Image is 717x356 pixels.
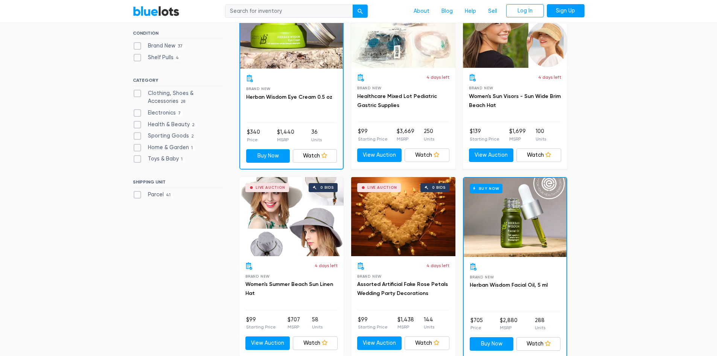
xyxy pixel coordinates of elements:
p: Starting Price [470,136,499,142]
p: Price [470,324,483,331]
label: Toys & Baby [133,155,185,163]
a: Watch [516,337,560,351]
p: MSRP [500,324,518,331]
p: MSRP [397,136,414,142]
label: Clothing, Shoes & Accessories [133,89,223,105]
a: Live Auction 0 bids [351,177,455,256]
span: Brand New [357,86,382,90]
a: Women's Sun Visors - Sun Wide Brim Beach Hat [469,93,561,108]
p: MSRP [288,324,300,330]
a: Log In [506,4,544,18]
p: MSRP [277,136,294,143]
a: BlueLots [133,6,180,17]
a: About [408,4,435,18]
p: Price [247,136,260,143]
a: View Auction [469,148,514,162]
li: 36 [311,128,322,143]
a: Assorted Artificial Fake Rose Petals Wedding Party Decorations [357,281,448,296]
span: Brand New [246,87,271,91]
span: Brand New [470,275,494,279]
div: Live Auction [367,186,397,189]
label: Home & Garden [133,144,195,152]
a: View Auction [357,336,402,350]
label: Health & Beauty [133,121,197,129]
a: Live Auction 0 bids [239,177,344,256]
a: View Auction [357,148,402,162]
a: Sell [482,4,503,18]
li: 288 [535,316,545,332]
li: $1,438 [397,316,414,331]
li: $707 [288,316,300,331]
li: $139 [470,127,499,142]
li: 144 [424,316,434,331]
h6: Buy Now [470,184,502,193]
span: 37 [175,43,185,49]
span: 4 [174,55,181,61]
div: 0 bids [432,186,446,189]
a: Buy Now [470,337,514,351]
li: 58 [312,316,323,331]
p: Units [424,136,434,142]
p: Units [311,136,322,143]
a: Healthcare Mixed Lot Pediatric Gastric Supplies [357,93,437,108]
p: 4 days left [426,74,449,81]
h6: SHIPPING UNIT [133,179,223,188]
li: 250 [424,127,434,142]
label: Electronics [133,109,183,117]
a: Watch [293,149,337,163]
label: Parcel [133,191,173,199]
span: 28 [178,99,188,105]
span: Brand New [357,274,382,278]
p: Units [536,136,546,142]
span: 7 [176,110,183,116]
li: 100 [536,127,546,142]
span: Brand New [245,274,270,278]
p: 4 days left [315,262,338,269]
label: Brand New [133,42,185,50]
h6: CATEGORY [133,78,223,86]
p: MSRP [397,324,414,330]
p: Starting Price [246,324,276,330]
a: Watch [516,148,561,162]
a: Buy Now [464,178,566,257]
a: Herban Wisdom Eye Cream 0.5 oz [246,94,332,100]
span: 1 [189,145,195,151]
li: $99 [246,316,276,331]
a: Sign Up [547,4,585,18]
a: Herban Wisdom Facial Oil, 5 ml [470,282,548,288]
li: $1,440 [277,128,294,143]
span: 2 [189,133,196,139]
label: Sporting Goods [133,132,196,140]
input: Search for inventory [225,5,353,18]
li: $1,699 [509,127,526,142]
p: 4 days left [426,262,449,269]
a: Blog [435,4,459,18]
div: Live Auction [256,186,285,189]
li: $340 [247,128,260,143]
span: 2 [190,122,197,128]
p: Starting Price [358,136,388,142]
p: Units [424,324,434,330]
li: $2,880 [500,316,518,332]
label: Shelf Pulls [133,53,181,62]
div: 0 bids [320,186,334,189]
p: MSRP [509,136,526,142]
span: 41 [164,193,173,199]
p: 4 days left [538,74,561,81]
li: $99 [358,316,388,331]
a: Buy Now [246,149,290,163]
p: Units [535,324,545,331]
li: $3,669 [397,127,414,142]
span: Brand New [469,86,493,90]
p: Starting Price [358,324,388,330]
a: View Auction [245,336,290,350]
a: Watch [293,336,338,350]
a: Watch [405,336,449,350]
p: Units [312,324,323,330]
a: Help [459,4,482,18]
a: Women's Summer Beach Sun Linen Hat [245,281,333,296]
span: 1 [179,157,185,163]
a: Watch [405,148,449,162]
h6: CONDITION [133,31,223,39]
li: $705 [470,316,483,332]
